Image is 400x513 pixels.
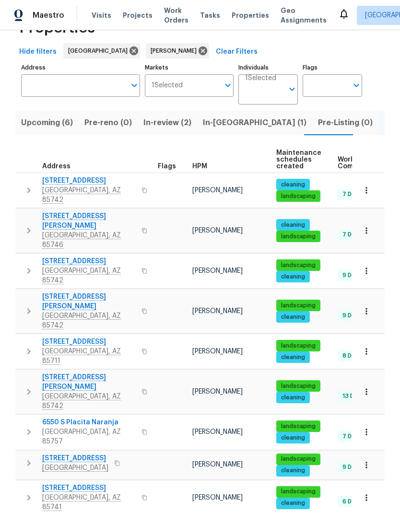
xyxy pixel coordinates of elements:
[277,233,319,241] span: landscaping
[164,6,188,25] span: Work Orders
[277,466,309,475] span: cleaning
[146,43,209,58] div: [PERSON_NAME]
[192,187,243,194] span: [PERSON_NAME]
[42,427,136,446] span: [GEOGRAPHIC_DATA], AZ 85757
[152,82,183,90] span: 1 Selected
[200,12,220,19] span: Tasks
[151,46,200,56] span: [PERSON_NAME]
[42,163,71,170] span: Address
[277,342,319,350] span: landscaping
[277,302,319,310] span: landscaping
[339,231,366,239] span: 7 Done
[277,394,309,402] span: cleaning
[192,494,243,501] span: [PERSON_NAME]
[192,388,243,395] span: [PERSON_NAME]
[285,82,299,96] button: Open
[276,150,321,170] span: Maintenance schedules created
[128,79,141,92] button: Open
[339,271,366,280] span: 9 Done
[277,382,319,390] span: landscaping
[68,46,131,56] span: [GEOGRAPHIC_DATA]
[277,353,309,361] span: cleaning
[15,43,60,61] button: Hide filters
[19,46,57,58] span: Hide filters
[339,432,366,441] span: 7 Done
[339,312,366,320] span: 9 Done
[277,181,309,189] span: cleaning
[277,455,319,463] span: landscaping
[277,261,319,269] span: landscaping
[42,418,136,427] span: 6550 S Placita Naranja
[350,79,363,92] button: Open
[158,163,176,170] span: Flags
[123,11,153,20] span: Projects
[92,11,111,20] span: Visits
[192,348,243,355] span: [PERSON_NAME]
[339,190,366,198] span: 7 Done
[277,422,319,431] span: landscaping
[21,65,140,70] label: Address
[277,488,319,496] span: landscaping
[192,461,243,468] span: [PERSON_NAME]
[143,116,191,129] span: In-review (2)
[192,268,243,274] span: [PERSON_NAME]
[245,74,276,82] span: 1 Selected
[212,43,261,61] button: Clear Filters
[277,221,309,229] span: cleaning
[238,65,298,70] label: Individuals
[192,163,207,170] span: HPM
[277,192,319,200] span: landscaping
[192,429,243,435] span: [PERSON_NAME]
[339,498,366,506] span: 6 Done
[221,79,235,92] button: Open
[19,23,95,33] span: Properties
[192,227,243,234] span: [PERSON_NAME]
[339,392,369,400] span: 13 Done
[277,434,309,442] span: cleaning
[192,308,243,315] span: [PERSON_NAME]
[339,463,366,471] span: 9 Done
[63,43,140,58] div: [GEOGRAPHIC_DATA]
[216,46,258,58] span: Clear Filters
[281,6,327,25] span: Geo Assignments
[21,116,73,129] span: Upcoming (6)
[232,11,269,20] span: Properties
[203,116,306,129] span: In-[GEOGRAPHIC_DATA] (1)
[277,313,309,321] span: cleaning
[318,116,373,129] span: Pre-Listing (0)
[303,65,362,70] label: Flags
[277,499,309,507] span: cleaning
[84,116,132,129] span: Pre-reno (0)
[277,273,309,281] span: cleaning
[33,11,64,20] span: Maestro
[338,156,398,170] span: Work Order Completion
[339,352,366,360] span: 8 Done
[145,65,234,70] label: Markets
